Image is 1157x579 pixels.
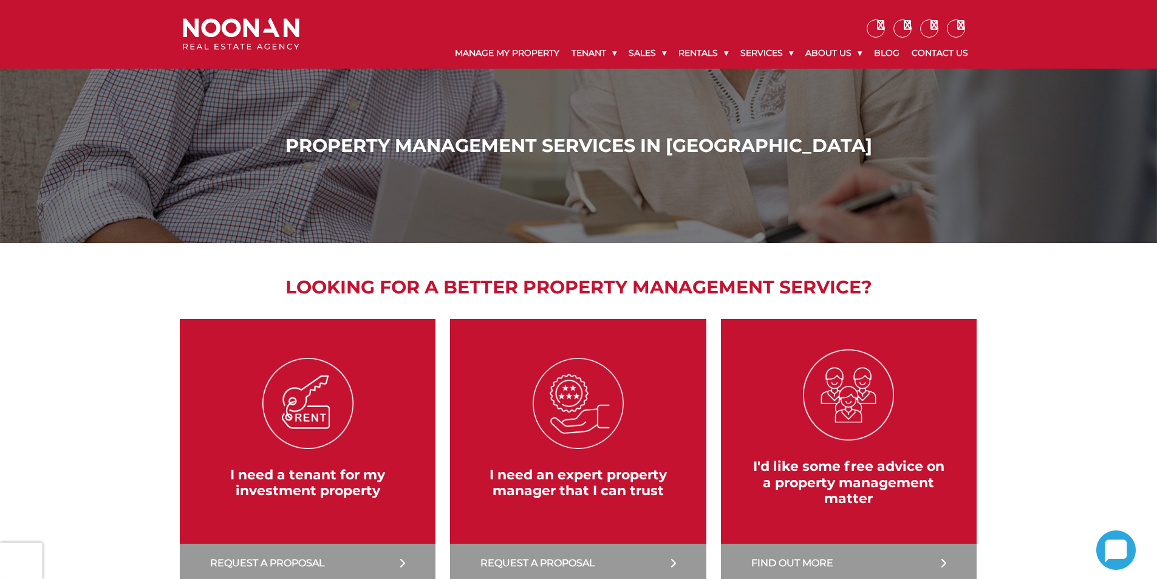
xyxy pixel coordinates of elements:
[449,38,565,69] a: Manage My Property
[734,38,799,69] a: Services
[183,18,299,50] img: Noonan Real Estate Agency
[906,38,974,69] a: Contact Us
[565,38,623,69] a: Tenant
[623,38,672,69] a: Sales
[174,273,983,301] h2: Looking for a better property management service?
[186,135,971,157] h1: Property Management Services in [GEOGRAPHIC_DATA]
[868,38,906,69] a: Blog
[799,38,868,69] a: About Us
[672,38,734,69] a: Rentals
